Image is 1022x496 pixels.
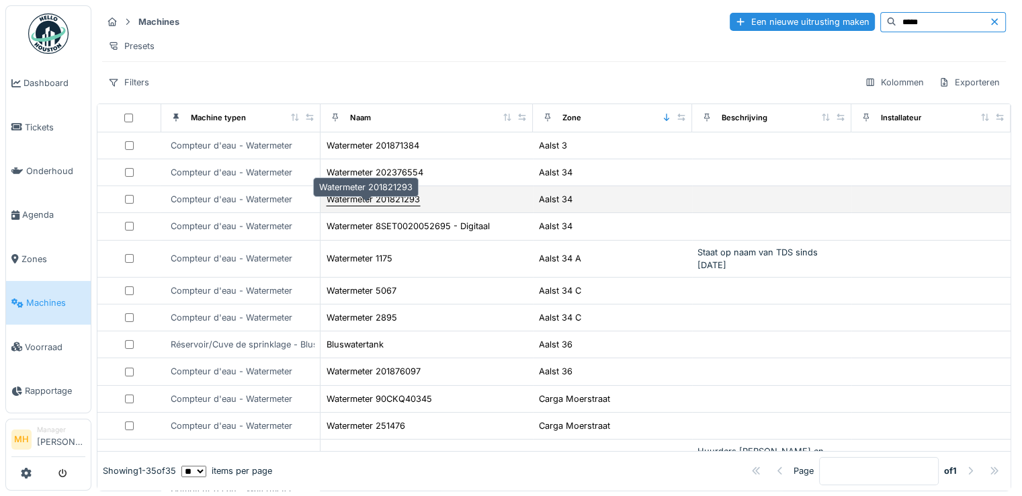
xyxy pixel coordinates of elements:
div: Aalst 34 [539,193,572,206]
div: Watermeter 251476 [327,419,405,432]
span: Zones [22,253,85,265]
div: Compteur d'eau - Watermeter [171,220,292,233]
div: Aalst 34 [539,220,572,233]
div: Naam [350,112,371,124]
div: Bluswatertank [327,338,384,351]
a: Tickets [6,105,91,149]
a: Agenda [6,193,91,237]
div: Filters [102,73,155,92]
span: Machines [26,296,85,309]
div: Compteur d'eau - Watermeter [171,284,292,297]
div: Een nieuwe uitrusting maken [730,13,875,31]
a: Voorraad [6,325,91,368]
div: Aalst 34 C [539,311,581,324]
span: Voorraad [25,341,85,354]
strong: Machines [133,15,185,28]
div: Exporteren [933,73,1006,92]
div: Carga Moerstraat [539,392,610,405]
div: Watermeter 201821293 [313,177,419,197]
div: Carga Moerstraat [539,419,610,432]
div: Presets [102,36,161,56]
div: Machine typen [191,112,246,124]
div: Manager [37,425,85,435]
div: Kolommen [859,73,930,92]
div: Huurders [PERSON_NAME] en [PERSON_NAME] [697,445,846,470]
div: Watermeter 1175 [327,252,392,265]
a: Machines [6,281,91,325]
div: Staat op naam van TDS sinds [DATE] [697,246,846,272]
div: Watermeter 201876097 [327,365,421,378]
li: [PERSON_NAME] [37,425,85,454]
div: Watermeter 2895 [327,311,397,324]
div: items per page [181,465,272,478]
div: Aalst 34 A [539,252,581,265]
div: Aalst 36 [539,338,572,351]
div: Compteur d'eau - Watermeter [171,419,292,432]
div: Page [794,465,814,478]
span: Onderhoud [26,165,85,177]
div: Compteur d'eau - Watermeter [171,365,292,378]
div: Beschrijving [722,112,767,124]
span: Tickets [25,121,85,134]
span: Agenda [22,208,85,221]
img: Badge_color-CXgf-gQk.svg [28,13,69,54]
a: Dashboard [6,61,91,105]
div: Watermeter 201871384 [327,139,419,152]
span: Dashboard [24,77,85,89]
div: Compteur d'eau - Watermeter [171,193,292,206]
li: MH [11,429,32,450]
div: Compteur d'eau - Watermeter [171,311,292,324]
div: Compteur d'eau - Watermeter [171,392,292,405]
div: Watermeter 8SET0020052695 - Digitaal [327,220,490,233]
div: Installateur [881,112,921,124]
strong: of 1 [944,465,957,478]
div: Aalst 34 [539,166,572,179]
div: Aalst 3 [539,139,567,152]
div: Compteur d'eau - Watermeter [171,139,292,152]
div: Watermeter 90CKQ40345 [327,392,432,405]
div: Aalst 34 C [539,284,581,297]
div: Showing 1 - 35 of 35 [103,465,176,478]
div: Zone [562,112,581,124]
a: Zones [6,237,91,281]
div: Compteur d'eau - Watermeter [171,166,292,179]
a: Onderhoud [6,149,91,193]
div: Watermeter 201821293 [327,193,420,206]
div: Watermeter 5067 [327,284,396,297]
a: MH Manager[PERSON_NAME] [11,425,85,457]
span: Rapportage [25,384,85,397]
a: Rapportage [6,369,91,413]
div: Réservoir/Cuve de sprinklage - Bluswatertank [171,338,357,351]
div: Compteur d'eau - Watermeter [171,252,292,265]
div: Watermeter 202376554 [327,166,423,179]
div: Aalst 36 [539,365,572,378]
